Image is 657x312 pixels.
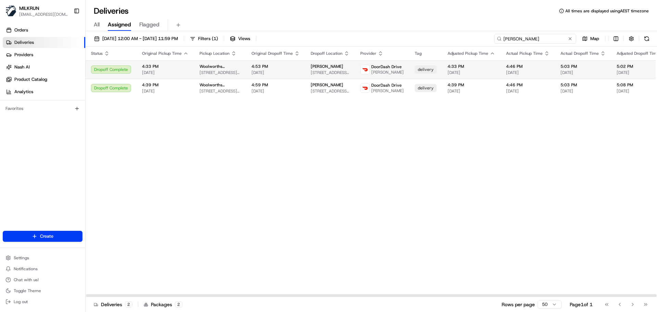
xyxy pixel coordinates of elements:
[212,36,218,42] span: ( 1 )
[448,70,495,75] span: [DATE]
[3,37,85,48] a: Deliveries
[590,36,599,42] span: Map
[3,275,82,285] button: Chat with us!
[175,301,182,308] div: 2
[227,34,253,43] button: Views
[125,301,132,308] div: 2
[102,36,178,42] span: [DATE] 12:00 AM - [DATE] 11:59 PM
[14,255,29,261] span: Settings
[14,27,28,33] span: Orders
[94,5,129,16] h1: Deliveries
[3,25,85,36] a: Orders
[14,89,33,95] span: Analytics
[14,64,30,70] span: Nash AI
[565,8,649,14] span: All times are displayed using AEST timezone
[3,103,82,114] div: Favorites
[506,70,550,75] span: [DATE]
[448,88,495,94] span: [DATE]
[448,51,488,56] span: Adjusted Pickup Time
[561,88,606,94] span: [DATE]
[142,51,182,56] span: Original Pickup Time
[252,51,293,56] span: Original Dropoff Time
[3,297,82,307] button: Log out
[494,34,576,43] input: Type to search
[142,64,189,69] span: 4:33 PM
[371,64,402,70] span: DoorDash Drive
[14,52,33,58] span: Providers
[561,64,606,69] span: 5:03 PM
[40,233,53,239] span: Create
[311,51,343,56] span: Dropoff Location
[3,74,85,85] a: Product Catalog
[139,21,159,29] span: Flagged
[3,231,82,242] button: Create
[142,88,189,94] span: [DATE]
[3,264,82,274] button: Notifications
[14,39,34,46] span: Deliveries
[252,70,300,75] span: [DATE]
[579,34,602,43] button: Map
[199,64,241,69] span: Woolworths Supermarket [GEOGRAPHIC_DATA] - [GEOGRAPHIC_DATA]
[3,49,85,60] a: Providers
[142,70,189,75] span: [DATE]
[448,82,495,88] span: 4:39 PM
[361,84,370,92] img: doordash_logo_v2.png
[252,88,300,94] span: [DATE]
[199,70,241,75] span: [STREET_ADDRESS][PERSON_NAME]
[311,64,343,69] span: [PERSON_NAME]
[448,64,495,69] span: 4:33 PM
[506,51,543,56] span: Actual Pickup Time
[570,301,593,308] div: Page 1 of 1
[371,70,404,75] span: [PERSON_NAME]
[418,67,434,72] span: delivery
[561,51,599,56] span: Actual Dropoff Time
[506,88,550,94] span: [DATE]
[14,76,47,83] span: Product Catalog
[3,253,82,263] button: Settings
[14,288,41,294] span: Toggle Theme
[506,82,550,88] span: 4:46 PM
[14,266,38,272] span: Notifications
[91,34,181,43] button: [DATE] 12:00 AM - [DATE] 11:59 PM
[108,21,131,29] span: Assigned
[502,301,535,308] p: Rows per page
[198,36,218,42] span: Filters
[94,301,132,308] div: Deliveries
[360,51,376,56] span: Provider
[311,82,343,88] span: [PERSON_NAME]
[561,70,606,75] span: [DATE]
[199,51,230,56] span: Pickup Location
[199,88,241,94] span: [STREET_ADDRESS][PERSON_NAME]
[3,86,85,97] a: Analytics
[144,301,182,308] div: Packages
[3,62,85,73] a: Nash AI
[642,34,652,43] button: Refresh
[506,64,550,69] span: 4:46 PM
[19,12,68,17] button: [EMAIL_ADDRESS][DOMAIN_NAME]
[14,277,39,283] span: Chat with us!
[19,5,39,12] button: MILKRUN
[3,286,82,296] button: Toggle Theme
[371,88,404,93] span: [PERSON_NAME]
[187,34,221,43] button: Filters(1)
[5,5,16,16] img: MILKRUN
[14,299,28,304] span: Log out
[418,85,434,91] span: delivery
[371,83,402,88] span: DoorDash Drive
[238,36,250,42] span: Views
[199,82,241,88] span: Woolworths Supermarket [GEOGRAPHIC_DATA] - [GEOGRAPHIC_DATA]
[311,88,349,94] span: [STREET_ADDRESS][PERSON_NAME]
[3,3,71,19] button: MILKRUNMILKRUN[EMAIL_ADDRESS][DOMAIN_NAME]
[142,82,189,88] span: 4:39 PM
[252,64,300,69] span: 4:53 PM
[561,82,606,88] span: 5:03 PM
[415,51,422,56] span: Tag
[91,51,103,56] span: Status
[361,65,370,74] img: doordash_logo_v2.png
[311,70,349,75] span: [STREET_ADDRESS][PERSON_NAME]
[252,82,300,88] span: 4:59 PM
[94,21,100,29] span: All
